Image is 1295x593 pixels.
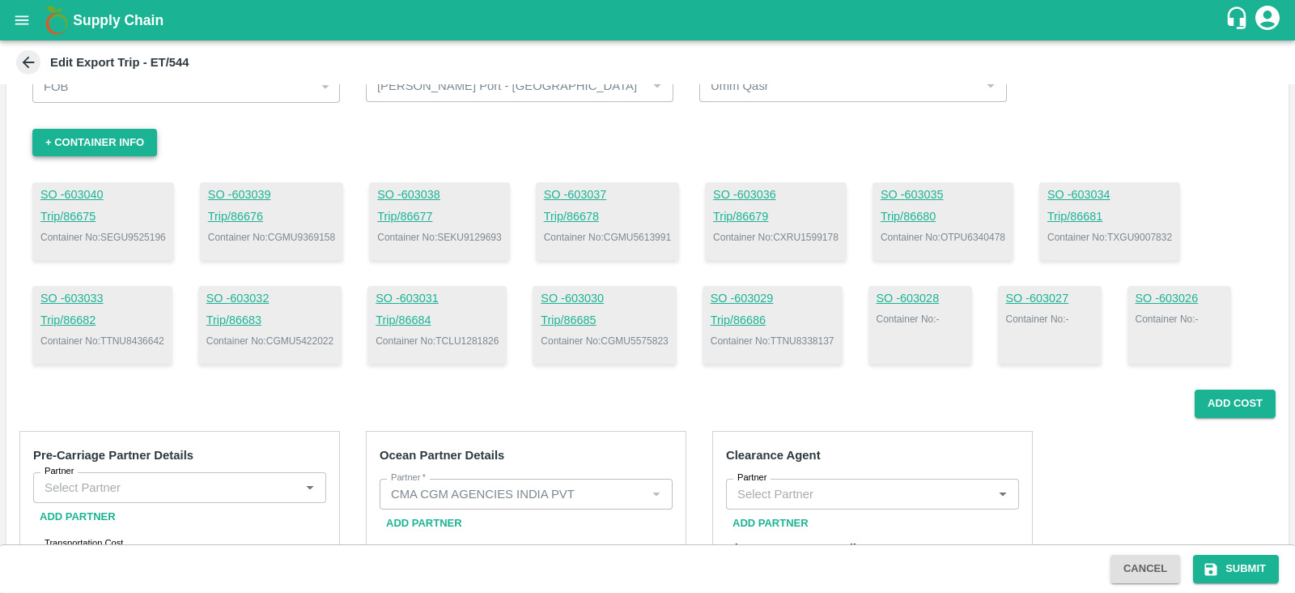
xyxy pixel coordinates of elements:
[45,465,74,478] label: Partner
[73,12,163,28] b: Supply Chain
[881,208,1005,226] a: Trip/86680
[208,208,335,226] a: Trip/86676
[206,312,333,330] a: Trip/86683
[992,484,1013,505] button: Open
[544,208,671,226] a: Trip/86678
[713,230,839,245] p: Container No: CXRU1599178
[380,510,469,538] button: Add Partner
[40,334,164,348] p: Container No: TTNU8436642
[726,542,863,555] strong: Clearance Agent Details
[711,334,834,348] p: Container No: TTNU8338137
[299,477,321,498] button: Open
[1047,230,1172,245] p: Container No: TXGU9007832
[40,4,73,36] img: logo
[1193,555,1279,583] button: Submit
[208,230,335,245] p: Container No: CGMU9369158
[380,449,504,462] strong: Ocean Partner Details
[33,503,122,531] button: Add Partner
[44,78,69,96] p: FOB
[881,230,1005,245] p: Container No: OTPU6340478
[1195,390,1276,418] button: Add Cost
[208,186,335,204] a: SO -603039
[877,312,964,326] p: Container No: -
[737,471,767,484] label: Partner
[376,312,499,330] a: Trip/86684
[33,449,193,462] strong: Pre-Carriage Partner Details
[377,230,501,245] p: Container No: SEKU9129693
[376,290,499,308] a: SO -603031
[206,334,333,348] p: Container No: CGMU5422022
[713,186,839,204] a: SO -603036
[713,208,839,226] a: Trip/86679
[1136,290,1223,308] a: SO -603026
[376,334,499,348] p: Container No: TCLU1281826
[1047,208,1172,226] a: Trip/86681
[711,312,834,330] a: Trip/86686
[73,9,1225,32] a: Supply Chain
[391,544,473,557] label: Transportation cost
[541,334,668,348] p: Container No: CGMU5575823
[877,290,964,308] a: SO -603028
[40,208,166,226] a: Trip/86675
[1006,290,1093,308] a: SO -603027
[40,290,164,308] a: SO -603033
[391,471,426,484] label: Partner
[544,230,671,245] p: Container No: CGMU5613991
[711,290,834,308] a: SO -603029
[1006,312,1093,326] p: Container No: -
[541,312,668,330] a: Trip/86685
[40,186,166,204] a: SO -603040
[40,312,164,330] a: Trip/86682
[704,75,975,96] input: Select Destination port
[1225,6,1253,35] div: customer-support
[371,75,642,96] input: Select Source port
[881,186,1005,204] a: SO -603035
[1110,555,1180,583] button: Cancel
[40,230,166,245] p: Container No: SEGU9525196
[541,290,668,308] a: SO -603030
[1047,186,1172,204] a: SO -603034
[726,449,821,462] strong: Clearance Agent
[206,290,333,308] a: SO -603032
[45,537,123,550] label: Transportation Cost
[1136,312,1223,326] p: Container No: -
[377,208,501,226] a: Trip/86677
[544,186,671,204] a: SO -603037
[726,510,815,538] button: Add Partner
[38,477,295,498] input: Select Partner
[731,484,987,505] input: Select Partner
[50,56,189,69] b: Edit Export Trip - ET/544
[377,186,501,204] a: SO -603038
[384,484,641,505] input: Select Partner
[3,2,40,39] button: open drawer
[1253,3,1282,37] div: account of current user
[32,129,157,157] button: + Container Info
